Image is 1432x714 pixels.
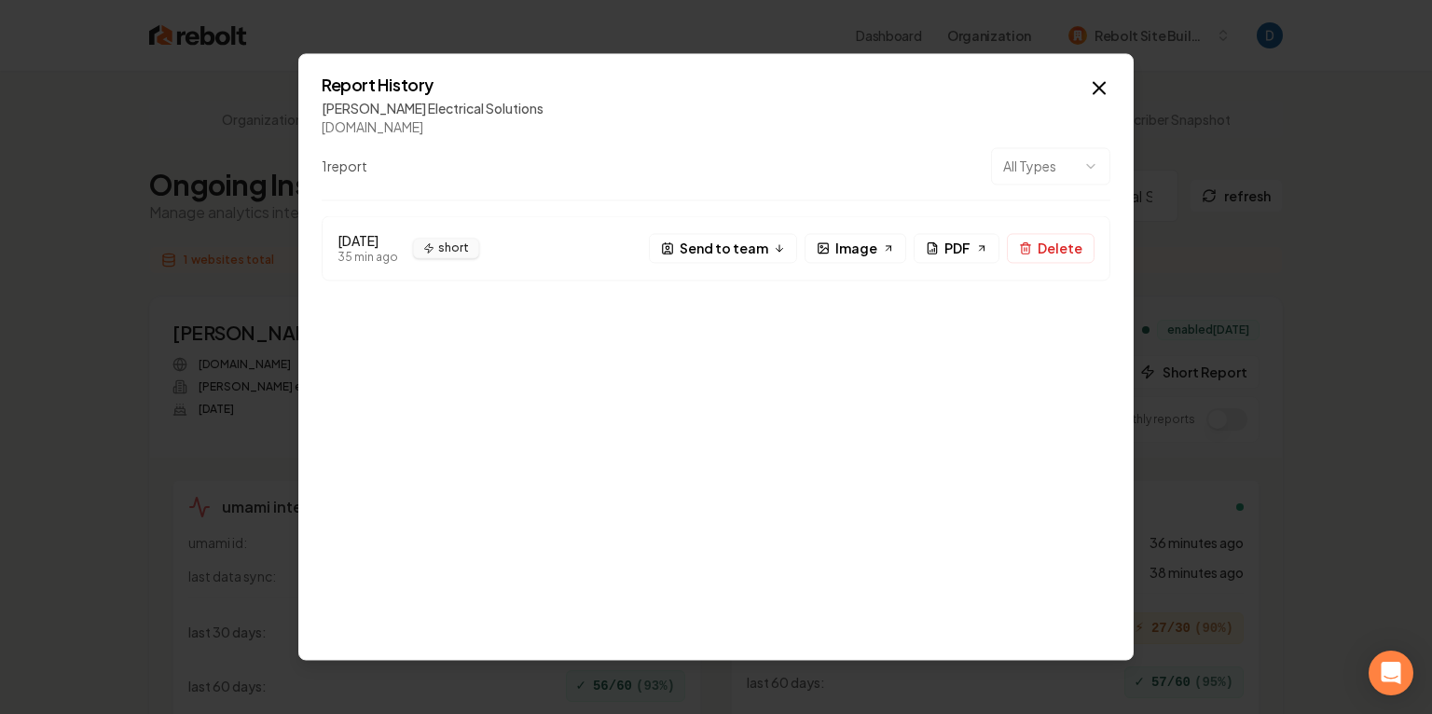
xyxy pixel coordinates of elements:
h2: Report History [322,76,1110,93]
button: Delete [1007,233,1095,263]
span: short [438,240,469,255]
div: 1 report [322,157,367,175]
span: Delete [1038,239,1082,258]
span: PDF [944,239,971,258]
span: Image [835,239,877,258]
a: Image [805,233,906,263]
div: [DOMAIN_NAME] [322,117,1110,136]
div: [DATE] [337,231,398,250]
a: PDF [914,233,999,263]
span: Send to team [680,239,768,258]
div: 35 min ago [337,250,398,265]
button: Send to team [649,233,797,263]
div: [PERSON_NAME] Electrical Solutions [322,99,1110,117]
